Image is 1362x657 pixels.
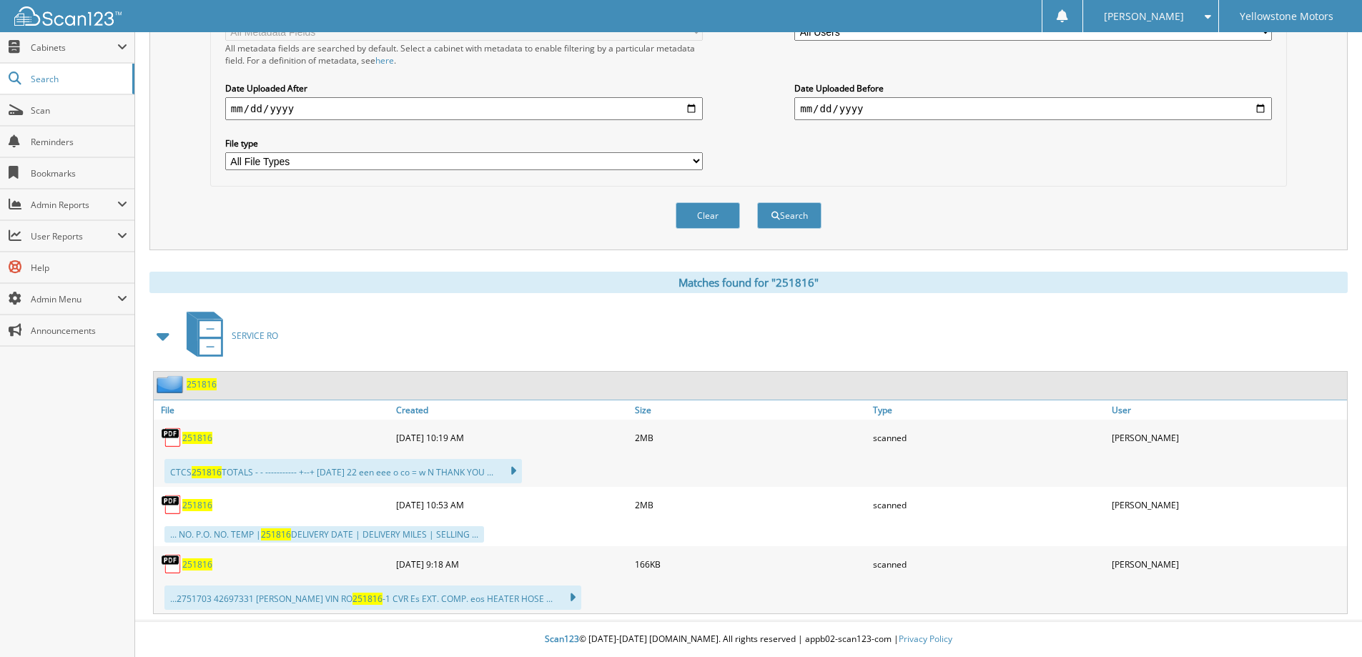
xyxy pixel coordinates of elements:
[232,330,278,342] span: SERVICE RO
[676,202,740,229] button: Clear
[225,82,703,94] label: Date Uploaded After
[182,499,212,511] a: 251816
[393,423,631,452] div: [DATE] 10:19 AM
[31,230,117,242] span: User Reports
[154,400,393,420] a: File
[899,633,952,645] a: Privacy Policy
[161,427,182,448] img: PDF.png
[149,272,1348,293] div: Matches found for "251816"
[161,553,182,575] img: PDF.png
[161,494,182,515] img: PDF.png
[31,136,127,148] span: Reminders
[225,42,703,66] div: All metadata fields are searched by default. Select a cabinet with metadata to enable filtering b...
[157,375,187,393] img: folder2.png
[225,97,703,120] input: start
[31,167,127,179] span: Bookmarks
[182,432,212,444] a: 251816
[869,423,1108,452] div: scanned
[1108,490,1347,519] div: [PERSON_NAME]
[182,558,212,570] a: 251816
[393,490,631,519] div: [DATE] 10:53 AM
[393,550,631,578] div: [DATE] 9:18 AM
[631,550,870,578] div: 166KB
[261,528,291,540] span: 251816
[31,41,117,54] span: Cabinets
[31,73,125,85] span: Search
[1108,400,1347,420] a: User
[1104,12,1184,21] span: [PERSON_NAME]
[192,466,222,478] span: 251816
[352,593,383,605] span: 251816
[135,622,1362,657] div: © [DATE]-[DATE] [DOMAIN_NAME]. All rights reserved | appb02-scan123-com |
[1240,12,1333,21] span: Yellowstone Motors
[545,633,579,645] span: Scan123
[393,400,631,420] a: Created
[31,199,117,211] span: Admin Reports
[1108,423,1347,452] div: [PERSON_NAME]
[31,325,127,337] span: Announcements
[164,526,484,543] div: ... NO. P.O. NO. TEMP | DELIVERY DATE | DELIVERY MILES | SELLING ...
[31,262,127,274] span: Help
[187,378,217,390] a: 251816
[31,293,117,305] span: Admin Menu
[31,104,127,117] span: Scan
[164,586,581,610] div: ...2751703 42697331 [PERSON_NAME] VIN RO -1 CVR Es EXT. COMP. eos HEATER HOSE ...
[631,490,870,519] div: 2MB
[225,137,703,149] label: File type
[869,490,1108,519] div: scanned
[375,54,394,66] a: here
[178,307,278,364] a: SERVICE RO
[14,6,122,26] img: scan123-logo-white.svg
[869,400,1108,420] a: Type
[794,97,1272,120] input: end
[631,400,870,420] a: Size
[757,202,821,229] button: Search
[1108,550,1347,578] div: [PERSON_NAME]
[164,459,522,483] div: CTCS TOTALS - - ----------- +--+ [DATE] 22 een eee o co = w N THANK YOU ...
[869,550,1108,578] div: scanned
[794,82,1272,94] label: Date Uploaded Before
[631,423,870,452] div: 2MB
